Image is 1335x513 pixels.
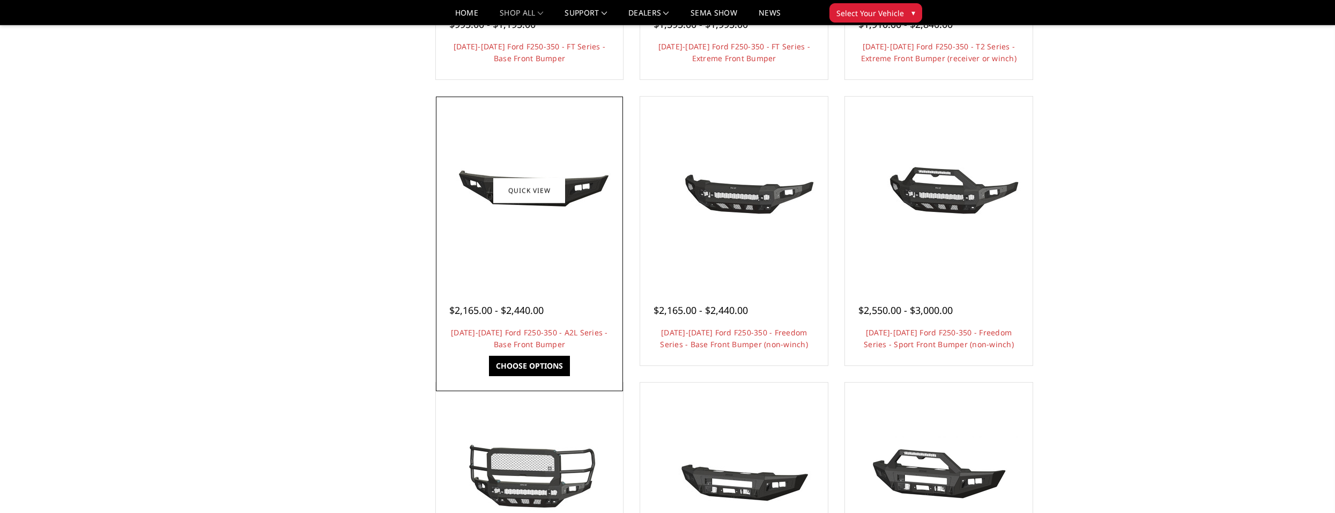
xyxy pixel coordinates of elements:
[654,18,748,31] span: $1,595.00 - $1,995.00
[449,304,544,317] span: $2,165.00 - $2,440.00
[1281,461,1335,513] iframe: Chat Widget
[836,8,904,19] span: Select Your Vehicle
[660,327,808,349] a: [DATE]-[DATE] Ford F250-350 - Freedom Series - Base Front Bumper (non-winch)
[829,3,922,23] button: Select Your Vehicle
[858,304,953,317] span: $2,550.00 - $3,000.00
[864,327,1014,349] a: [DATE]-[DATE] Ford F250-350 - Freedom Series - Sport Front Bumper (non-winch)
[454,41,605,63] a: [DATE]-[DATE] Ford F250-350 - FT Series - Base Front Bumper
[449,18,536,31] span: $995.00 - $1,195.00
[439,99,621,282] a: 2023-2025 Ford F250-350 - A2L Series - Base Front Bumper
[489,356,570,376] a: Choose Options
[654,304,748,317] span: $2,165.00 - $2,440.00
[493,178,565,203] a: Quick view
[628,9,669,25] a: Dealers
[858,18,953,31] span: $1,910.00 - $2,840.00
[861,41,1017,63] a: [DATE]-[DATE] Ford F250-350 - T2 Series - Extreme Front Bumper (receiver or winch)
[565,9,607,25] a: Support
[848,99,1030,282] a: 2023-2025 Ford F250-350 - Freedom Series - Sport Front Bumper (non-winch) Multiple lighting options
[658,41,810,63] a: [DATE]-[DATE] Ford F250-350 - FT Series - Extreme Front Bumper
[443,151,615,230] img: 2023-2025 Ford F250-350 - A2L Series - Base Front Bumper
[911,7,915,18] span: ▾
[853,150,1025,231] img: 2023-2025 Ford F250-350 - Freedom Series - Sport Front Bumper (non-winch)
[759,9,781,25] a: News
[455,9,478,25] a: Home
[500,9,543,25] a: shop all
[691,9,737,25] a: SEMA Show
[643,99,825,282] a: 2023-2025 Ford F250-350 - Freedom Series - Base Front Bumper (non-winch) 2023-2025 Ford F250-350 ...
[451,327,608,349] a: [DATE]-[DATE] Ford F250-350 - A2L Series - Base Front Bumper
